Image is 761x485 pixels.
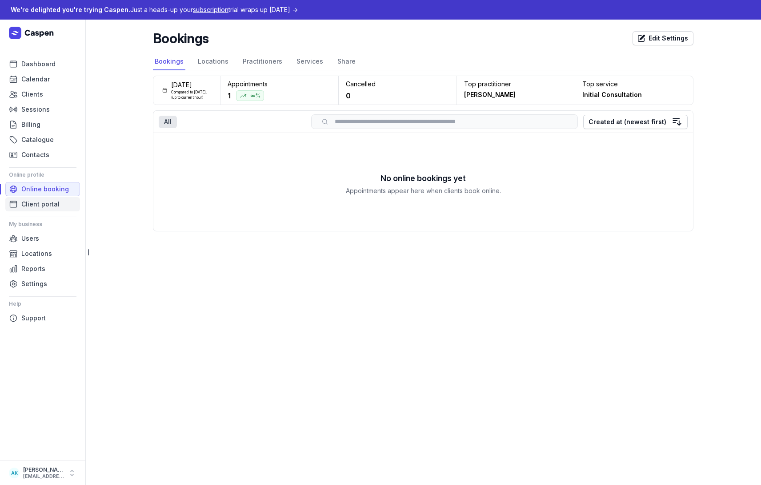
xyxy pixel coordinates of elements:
span: Settings [21,279,47,289]
span: Edit Settings [638,33,688,44]
span: Contacts [21,150,49,160]
span: Clients [21,89,43,100]
span: Online booking [21,184,69,194]
h3: No online bookings yet [380,172,466,185]
span: Support [21,313,46,323]
span: subscription [193,6,228,13]
div: Top practitioner [464,80,568,89]
p: Appointments appear here when clients book online. [346,186,501,195]
div: Just a heads-up your trial wraps up [DATE] → [11,4,298,15]
span: We're delighted you're trying Caspen. [11,6,130,13]
div: Initial Consultation [582,90,642,99]
div: Help [9,297,76,311]
div: Cancelled [346,80,449,89]
h2: Bookings [153,30,208,46]
span: AK [11,468,18,478]
div: [DATE] [171,81,211,89]
div: [PERSON_NAME] [464,90,516,99]
nav: Tabs [159,116,306,128]
span: Catalogue [21,134,54,145]
div: Created at (newest first) [589,117,666,127]
div: All [159,116,177,128]
a: Locations [196,53,230,70]
nav: Tabs [153,53,693,70]
span: ∞% [236,90,264,101]
div: Appointments [228,80,331,89]
div: [PERSON_NAME] [23,466,64,473]
a: Services [295,53,325,70]
a: Practitioners [241,53,284,70]
div: [EMAIL_ADDRESS][DOMAIN_NAME] [23,473,64,480]
span: Client portal [21,199,60,210]
button: Created at (newest first) [583,115,688,129]
span: Billing [21,119,40,130]
div: Online profile [9,168,76,182]
div: My business [9,217,76,231]
span: Users [21,233,39,244]
span: Reports [21,263,45,274]
div: 1 [228,90,231,101]
span: Locations [21,248,52,259]
div: Compared to [DATE]. (up to current hour) [171,89,211,100]
span: Sessions [21,104,50,115]
span: Calendar [21,74,50,85]
a: Share [336,53,357,70]
div: Top service [582,80,686,89]
div: 0 [346,90,351,101]
a: Bookings [153,53,185,70]
span: Dashboard [21,59,56,69]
